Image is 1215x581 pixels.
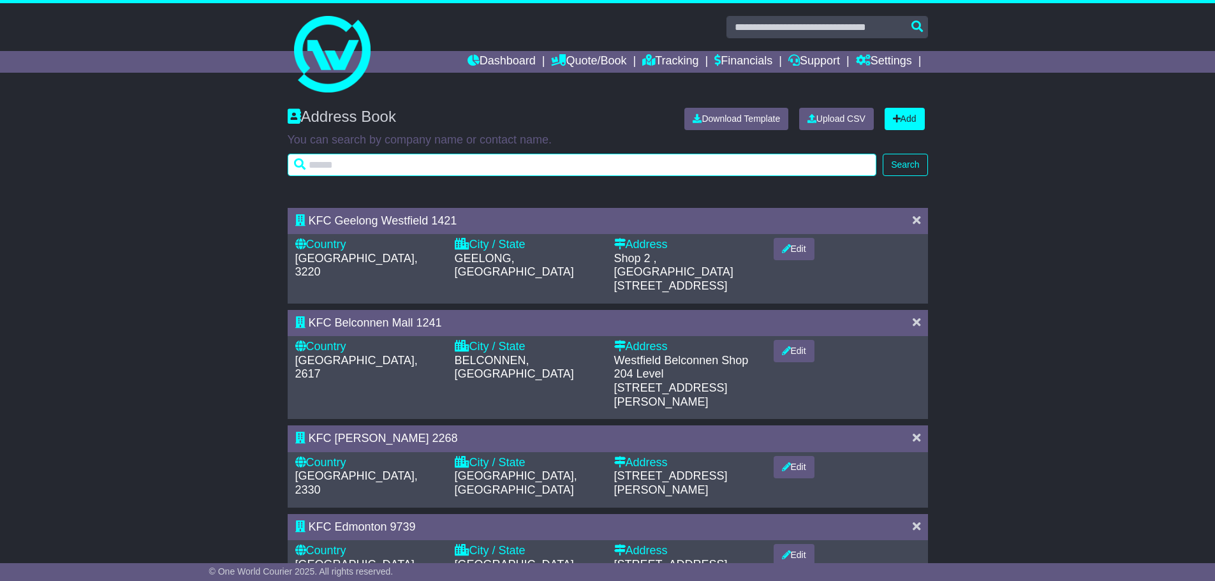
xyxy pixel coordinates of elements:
[209,566,394,577] span: © One World Courier 2025. All rights reserved.
[455,469,577,496] span: [GEOGRAPHIC_DATA], [GEOGRAPHIC_DATA]
[614,544,761,558] div: Address
[614,279,728,292] span: [STREET_ADDRESS]
[885,108,925,130] a: Add
[614,558,728,571] span: [STREET_ADDRESS]
[774,340,814,362] button: Edit
[774,544,814,566] button: Edit
[551,51,626,73] a: Quote/Book
[288,133,928,147] p: You can search by company name or contact name.
[295,238,442,252] div: Country
[309,520,416,533] span: KFC Edmonton 9739
[455,340,601,354] div: City / State
[614,340,761,354] div: Address
[714,51,772,73] a: Financials
[684,108,788,130] a: Download Template
[642,51,698,73] a: Tracking
[614,469,728,496] span: [STREET_ADDRESS][PERSON_NAME]
[281,108,675,130] div: Address Book
[295,456,442,470] div: Country
[614,367,728,408] span: Level [STREET_ADDRESS][PERSON_NAME]
[295,252,418,279] span: [GEOGRAPHIC_DATA], 3220
[455,252,574,279] span: GEELONG, [GEOGRAPHIC_DATA]
[295,340,442,354] div: Country
[295,544,442,558] div: Country
[883,154,927,176] button: Search
[468,51,536,73] a: Dashboard
[309,432,458,445] span: KFC [PERSON_NAME] 2268
[614,238,761,252] div: Address
[295,469,418,496] span: [GEOGRAPHIC_DATA], 2330
[799,108,874,130] a: Upload CSV
[309,214,457,227] span: KFC Geelong Westfield 1421
[295,354,418,381] span: [GEOGRAPHIC_DATA], 2617
[614,252,733,279] span: Shop 2 , [GEOGRAPHIC_DATA]
[455,456,601,470] div: City / State
[774,238,814,260] button: Edit
[614,354,749,381] span: Westfield Belconnen Shop 204
[455,544,601,558] div: City / State
[856,51,912,73] a: Settings
[455,354,574,381] span: BELCONNEN, [GEOGRAPHIC_DATA]
[774,456,814,478] button: Edit
[788,51,840,73] a: Support
[614,456,761,470] div: Address
[455,238,601,252] div: City / State
[309,316,442,329] span: KFC Belconnen Mall 1241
